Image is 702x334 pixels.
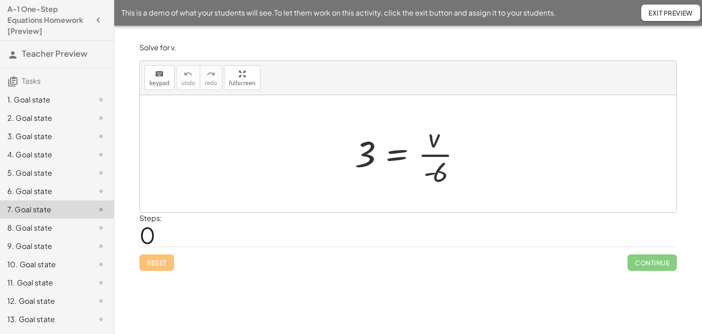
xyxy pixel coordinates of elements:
[149,80,170,86] span: keypad
[139,43,677,53] p: Solve for v.
[7,241,81,252] div: 9. Goal state
[7,4,90,37] h4: A-1 One-Step Equations Homework [Preview]
[144,65,175,90] button: keyboardkeypad
[7,314,81,325] div: 13. Goal state
[184,69,192,80] i: undo
[139,213,162,223] label: Steps:
[96,94,106,105] i: Task not started.
[122,7,556,18] span: This is a demo of what your students will see. To let them work on this activity, click the exit ...
[7,94,81,105] div: 1. Goal state
[96,167,106,178] i: Task not started.
[96,314,106,325] i: Task not started.
[96,186,106,197] i: Task not started.
[139,221,155,249] span: 0
[7,186,81,197] div: 6. Goal state
[649,9,693,17] span: Exit Preview
[207,69,215,80] i: redo
[224,65,261,90] button: fullscreen
[7,277,81,288] div: 11. Goal state
[7,113,81,124] div: 2. Goal state
[7,167,81,178] div: 5. Goal state
[205,80,217,86] span: redo
[229,80,255,86] span: fullscreen
[96,277,106,288] i: Task not started.
[176,65,200,90] button: undoundo
[7,296,81,307] div: 12. Goal state
[181,80,195,86] span: undo
[96,222,106,233] i: Task not started.
[22,76,41,86] span: Tasks
[641,5,700,21] button: Exit Preview
[96,241,106,252] i: Task not started.
[7,149,81,160] div: 4. Goal state
[96,259,106,270] i: Task not started.
[7,222,81,233] div: 8. Goal state
[96,149,106,160] i: Task not started.
[7,259,81,270] div: 10. Goal state
[7,204,81,215] div: 7. Goal state
[96,131,106,142] i: Task not started.
[96,204,106,215] i: Task not started.
[96,296,106,307] i: Task not started.
[155,69,164,80] i: keyboard
[7,131,81,142] div: 3. Goal state
[96,113,106,124] i: Task not started.
[200,65,222,90] button: redoredo
[22,48,87,59] span: Teacher Preview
